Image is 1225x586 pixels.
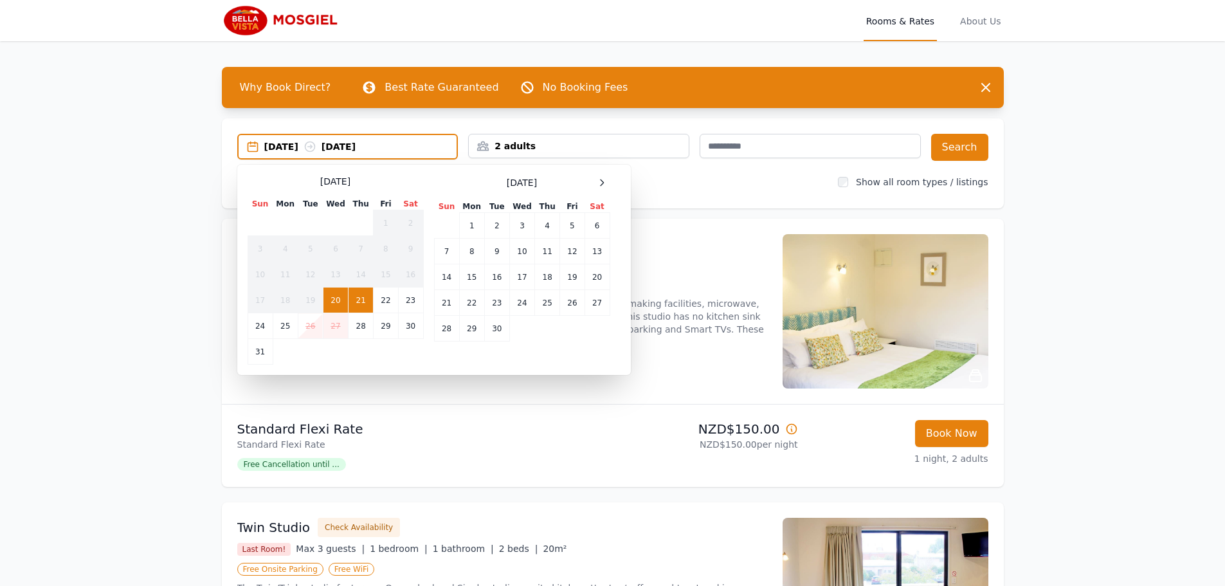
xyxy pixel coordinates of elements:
[484,316,509,342] td: 30
[237,563,323,576] span: Free Onsite Parking
[273,313,298,339] td: 25
[585,201,610,213] th: Sat
[374,236,398,262] td: 8
[459,290,484,316] td: 22
[560,201,585,213] th: Fri
[398,288,423,313] td: 23
[484,239,509,264] td: 9
[484,213,509,239] td: 2
[273,288,298,313] td: 18
[349,236,374,262] td: 7
[585,213,610,239] td: 6
[349,262,374,288] td: 14
[535,239,560,264] td: 11
[459,201,484,213] th: Mon
[434,316,459,342] td: 28
[434,264,459,290] td: 14
[509,239,534,264] td: 10
[509,213,534,239] td: 3
[398,236,423,262] td: 9
[560,264,585,290] td: 19
[585,290,610,316] td: 27
[248,262,273,288] td: 10
[323,313,348,339] td: 27
[298,198,323,210] th: Tue
[543,544,567,554] span: 20m²
[484,290,509,316] td: 23
[398,262,423,288] td: 16
[248,198,273,210] th: Sun
[931,134,988,161] button: Search
[318,518,400,537] button: Check Availability
[323,198,348,210] th: Wed
[484,201,509,213] th: Tue
[469,140,689,152] div: 2 adults
[323,236,348,262] td: 6
[459,316,484,342] td: 29
[370,544,428,554] span: 1 bedroom |
[273,262,298,288] td: 11
[296,544,365,554] span: Max 3 guests |
[560,239,585,264] td: 12
[856,177,988,187] label: Show all room types / listings
[484,264,509,290] td: 16
[349,198,374,210] th: Thu
[459,264,484,290] td: 15
[237,543,291,556] span: Last Room!
[433,544,494,554] span: 1 bathroom |
[808,452,988,465] p: 1 night, 2 adults
[264,140,457,153] div: [DATE] [DATE]
[329,563,375,576] span: Free WiFi
[398,210,423,236] td: 2
[585,239,610,264] td: 13
[398,198,423,210] th: Sat
[499,544,538,554] span: 2 beds |
[323,288,348,313] td: 20
[298,288,323,313] td: 19
[222,5,345,36] img: Bella Vista Mosgiel
[349,288,374,313] td: 21
[298,236,323,262] td: 5
[374,288,398,313] td: 22
[298,313,323,339] td: 26
[398,313,423,339] td: 30
[585,264,610,290] td: 20
[320,175,350,188] span: [DATE]
[509,201,534,213] th: Wed
[248,313,273,339] td: 24
[273,198,298,210] th: Mon
[237,420,608,438] p: Standard Flexi Rate
[535,264,560,290] td: 18
[535,201,560,213] th: Thu
[248,339,273,365] td: 31
[618,420,798,438] p: NZD$150.00
[374,210,398,236] td: 1
[459,239,484,264] td: 8
[915,420,988,447] button: Book Now
[237,518,311,536] h3: Twin Studio
[509,264,534,290] td: 17
[434,201,459,213] th: Sun
[374,313,398,339] td: 29
[509,290,534,316] td: 24
[535,213,560,239] td: 4
[230,75,341,100] span: Why Book Direct?
[298,262,323,288] td: 12
[349,313,374,339] td: 28
[385,80,498,95] p: Best Rate Guaranteed
[434,290,459,316] td: 21
[459,213,484,239] td: 1
[618,438,798,451] p: NZD$150.00 per night
[323,262,348,288] td: 13
[374,198,398,210] th: Fri
[560,213,585,239] td: 5
[543,80,628,95] p: No Booking Fees
[507,176,537,189] span: [DATE]
[237,458,346,471] span: Free Cancellation until ...
[248,288,273,313] td: 17
[273,236,298,262] td: 4
[237,438,608,451] p: Standard Flexi Rate
[248,236,273,262] td: 3
[374,262,398,288] td: 15
[535,290,560,316] td: 25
